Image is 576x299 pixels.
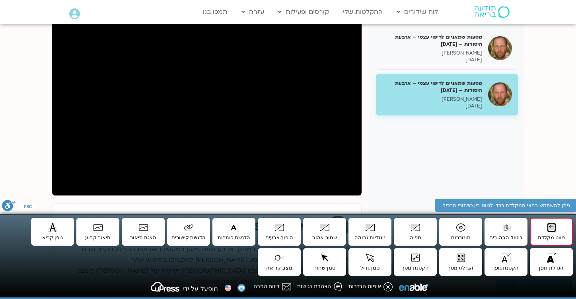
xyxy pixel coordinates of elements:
a: Enable Website [398,286,429,295]
button: הצגת תיאור [122,218,165,246]
button: דיווח הפרה [253,281,293,295]
button: מצב קריאה [258,248,301,276]
button: הקטנת מסך [394,248,437,276]
span: הצהרת נגישות [297,283,333,289]
button: הדגשת קישורים [167,218,210,246]
p: [DATE] [382,103,482,109]
button: מונוכרום [439,218,482,246]
p: [DATE] [382,57,482,63]
button: סרגל נגישות [2,200,16,215]
svg: uPress [151,282,179,292]
button: גופן קריא [31,218,74,246]
p: [PERSON_NAME] [382,50,482,57]
button: ניווט מקלדת [530,218,573,246]
button: הגדלת גופן [530,248,573,276]
span: דיווח הפרה [253,283,282,289]
button: הקטנת גופן [485,248,527,276]
a: מופעל על ידי [147,285,219,293]
button: סמן שחור [303,248,346,276]
button: ספיה [394,218,437,246]
a: קורסים ופעילות [274,4,333,20]
a: לוח שידורים [393,4,442,20]
button: תיאור קבוע [76,218,119,246]
button: הגדלת מסך [439,248,482,276]
a: ההקלטות שלי [339,4,387,20]
button: שחור צהוב [303,218,346,246]
h5: מסעות שמאניים לריפוי עצמי – ארבעת היסודות – [DATE] [382,33,482,48]
button: איפוס הגדרות [348,281,394,295]
span: איפוס הגדרות [348,283,383,289]
button: ביטול הבהובים [485,218,527,246]
button: ניגודיות גבוהה [348,218,391,246]
a: תמכו בנו [199,4,232,20]
button: הדגשת כותרות [212,218,255,246]
h5: מסעות שמאניים לריפוי עצמי – ארבעת היסודות – [DATE] [382,80,482,94]
button: הצהרת נגישות [296,281,344,295]
p: [PERSON_NAME] [382,96,482,103]
img: תודעה בריאה [475,6,510,18]
a: עזרה [237,4,268,20]
img: מסעות שמאניים לריפוי עצמי – ארבעת היסודות – 8.9.25 [488,82,512,106]
button: היפוך צבעים [258,218,301,246]
img: מסעות שמאניים לריפוי עצמי – ארבעת היסודות – 1.9.25 [488,36,512,60]
button: סמן גדול [348,248,391,276]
